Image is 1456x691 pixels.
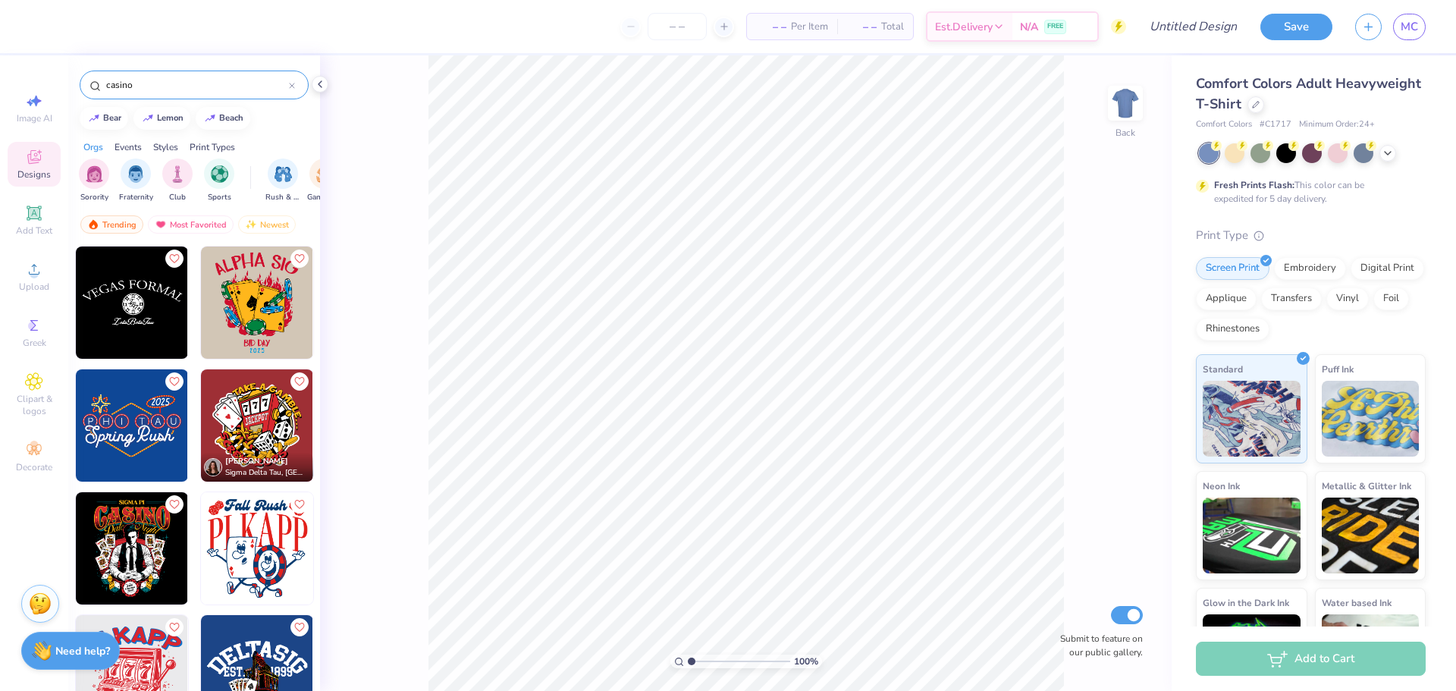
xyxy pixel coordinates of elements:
span: Minimum Order: 24 + [1299,118,1375,131]
div: Print Types [190,140,235,154]
strong: Need help? [55,644,110,658]
button: Like [165,372,184,391]
input: – – [648,13,707,40]
span: Fraternity [119,192,153,203]
img: trend_line.gif [142,114,154,123]
span: Rush & Bid [265,192,300,203]
img: Puff Ink [1322,381,1420,457]
span: 100 % [794,655,818,668]
button: Like [165,618,184,636]
span: N/A [1020,19,1038,35]
img: ab164e1e-266f-47c9-b328-04dc9cd16fd5 [76,369,188,482]
div: filter for Game Day [307,159,342,203]
button: Like [290,495,309,514]
button: bear [80,107,128,130]
img: db5f9601-b98b-4a2b-8a89-55f2f5ed87ca [201,492,313,605]
img: 88de97c9-0fba-44c7-8b2a-ebf61603382e [76,247,188,359]
button: filter button [119,159,153,203]
span: Sigma Delta Tau, [GEOGRAPHIC_DATA] [225,467,307,479]
button: Like [290,372,309,391]
div: Print Type [1196,227,1426,244]
img: e325ed27-98b3-4ce1-97af-2f4cbe53ee6c [201,247,313,359]
button: Like [290,250,309,268]
button: lemon [133,107,190,130]
div: beach [219,114,243,122]
span: Sorority [80,192,108,203]
div: Trending [80,215,143,234]
button: filter button [162,159,193,203]
span: Decorate [16,461,52,473]
div: Transfers [1261,287,1322,310]
span: – – [846,19,877,35]
button: Like [165,250,184,268]
div: lemon [157,114,184,122]
div: Back [1116,126,1135,140]
img: Rush & Bid Image [275,165,292,183]
span: Comfort Colors [1196,118,1252,131]
span: Add Text [16,225,52,237]
div: Embroidery [1274,257,1346,280]
button: filter button [307,159,342,203]
img: Sports Image [211,165,228,183]
label: Submit to feature on our public gallery. [1052,632,1143,659]
img: a408cf25-c111-409b-89ed-1fa65540c41e [187,247,300,359]
img: Newest.gif [245,219,257,230]
span: Image AI [17,112,52,124]
button: Like [290,618,309,636]
div: Screen Print [1196,257,1269,280]
img: e9d0edce-f52d-42c4-bc70-04315351bc5a [76,492,188,605]
div: filter for Club [162,159,193,203]
div: filter for Fraternity [119,159,153,203]
div: Events [115,140,142,154]
input: Try "Alpha" [105,77,289,93]
div: Rhinestones [1196,318,1269,341]
div: filter for Rush & Bid [265,159,300,203]
div: Digital Print [1351,257,1424,280]
span: [PERSON_NAME] [225,456,288,466]
span: Total [881,19,904,35]
button: filter button [204,159,234,203]
img: b9f4c21c-ed60-4086-a11d-cd1a441478f6 [312,492,425,605]
img: Standard [1203,381,1301,457]
span: Est. Delivery [935,19,993,35]
div: Vinyl [1326,287,1369,310]
img: ac73ac59-61e0-4867-acbf-7d2684c18a0a [312,369,425,482]
button: beach [196,107,250,130]
img: Avatar [204,458,222,476]
span: Metallic & Glitter Ink [1322,478,1411,494]
img: trending.gif [87,219,99,230]
span: Glow in the Dark Ink [1203,595,1289,611]
img: 8adf627d-6038-4404-9ecb-a681ffe27806 [187,492,300,605]
div: filter for Sports [204,159,234,203]
img: 84423866-a36b-4707-b39c-2ac199aa1985 [201,369,313,482]
img: Glow in the Dark Ink [1203,614,1301,690]
span: Designs [17,168,51,181]
div: Newest [238,215,296,234]
span: MC [1401,18,1418,36]
span: FREE [1047,21,1063,32]
span: Game Day [307,192,342,203]
span: Neon Ink [1203,478,1240,494]
img: most_fav.gif [155,219,167,230]
img: trend_line.gif [88,114,100,123]
span: – – [756,19,786,35]
button: filter button [79,159,109,203]
img: Water based Ink [1322,614,1420,690]
div: bear [103,114,121,122]
div: Foil [1373,287,1409,310]
span: # C1717 [1260,118,1291,131]
input: Untitled Design [1137,11,1249,42]
div: filter for Sorority [79,159,109,203]
div: Styles [153,140,178,154]
div: Orgs [83,140,103,154]
img: Game Day Image [316,165,334,183]
img: Metallic & Glitter Ink [1322,498,1420,573]
button: filter button [265,159,300,203]
img: Back [1110,88,1141,118]
span: Per Item [791,19,828,35]
a: MC [1393,14,1426,40]
button: Like [165,495,184,514]
strong: Fresh Prints Flash: [1214,179,1294,191]
span: Water based Ink [1322,595,1392,611]
img: Club Image [169,165,186,183]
